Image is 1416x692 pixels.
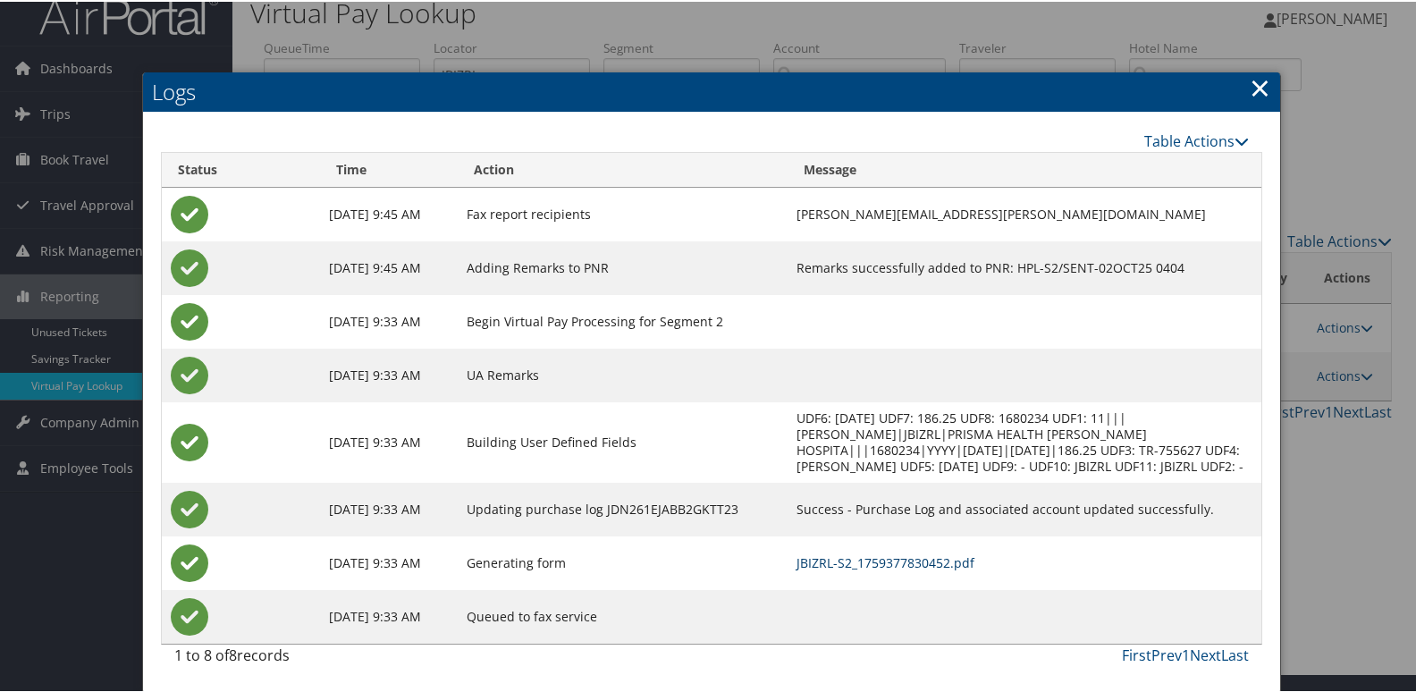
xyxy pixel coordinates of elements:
td: [DATE] 9:33 AM [320,588,459,642]
td: Fax report recipients [458,186,788,240]
th: Message: activate to sort column ascending [788,151,1261,186]
span: 8 [229,644,237,663]
a: 1 [1182,644,1190,663]
th: Time: activate to sort column ascending [320,151,459,186]
td: [DATE] 9:33 AM [320,535,459,588]
td: Success - Purchase Log and associated account updated successfully. [788,481,1261,535]
td: [DATE] 9:33 AM [320,401,459,481]
a: Table Actions [1144,130,1249,149]
div: 1 to 8 of records [174,643,423,673]
td: [PERSON_NAME][EMAIL_ADDRESS][PERSON_NAME][DOMAIN_NAME] [788,186,1261,240]
a: Close [1250,68,1270,104]
a: Last [1221,644,1249,663]
td: [DATE] 9:45 AM [320,186,459,240]
td: [DATE] 9:33 AM [320,293,459,347]
td: Remarks successfully added to PNR: HPL-S2/SENT-02OCT25 0404 [788,240,1261,293]
td: Begin Virtual Pay Processing for Segment 2 [458,293,788,347]
td: Updating purchase log JDN261EJABB2GKTT23 [458,481,788,535]
td: Generating form [458,535,788,588]
a: First [1122,644,1151,663]
td: [DATE] 9:33 AM [320,481,459,535]
th: Status: activate to sort column ascending [162,151,320,186]
th: Action: activate to sort column ascending [458,151,788,186]
a: Prev [1151,644,1182,663]
h2: Logs [143,71,1280,110]
td: [DATE] 9:45 AM [320,240,459,293]
a: Next [1190,644,1221,663]
td: Building User Defined Fields [458,401,788,481]
td: Adding Remarks to PNR [458,240,788,293]
td: UDF6: [DATE] UDF7: 186.25 UDF8: 1680234 UDF1: 11|||[PERSON_NAME]|JBIZRL|PRISMA HEALTH [PERSON_NAM... [788,401,1261,481]
td: UA Remarks [458,347,788,401]
a: JBIZRL-S2_1759377830452.pdf [796,553,974,570]
td: [DATE] 9:33 AM [320,347,459,401]
td: Queued to fax service [458,588,788,642]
